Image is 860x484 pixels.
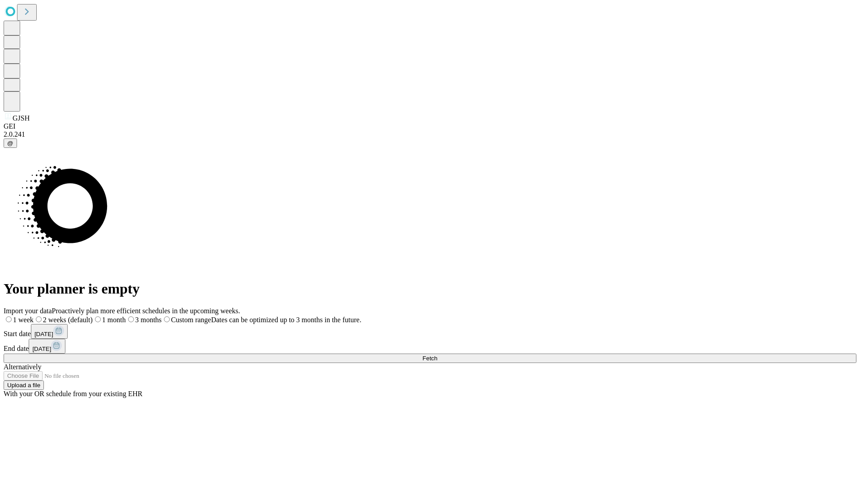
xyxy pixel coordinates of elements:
span: 1 month [102,316,126,324]
span: Alternatively [4,363,41,371]
input: 1 month [95,316,101,322]
h1: Your planner is empty [4,281,856,297]
button: Upload a file [4,380,44,390]
span: Proactively plan more efficient schedules in the upcoming weeks. [52,307,240,315]
span: Custom range [171,316,211,324]
span: Import your data [4,307,52,315]
span: 2 weeks (default) [43,316,93,324]
span: @ [7,140,13,147]
div: GEI [4,122,856,130]
input: 3 months [128,316,134,322]
span: With your OR schedule from your existing EHR [4,390,142,398]
span: 1 week [13,316,34,324]
span: GJSH [13,114,30,122]
span: Fetch [422,355,437,362]
button: [DATE] [31,324,68,339]
div: 2.0.241 [4,130,856,138]
span: Dates can be optimized up to 3 months in the future. [211,316,361,324]
input: 2 weeks (default) [36,316,42,322]
button: [DATE] [29,339,65,354]
span: [DATE] [32,346,51,352]
input: Custom rangeDates can be optimized up to 3 months in the future. [164,316,170,322]
span: 3 months [135,316,162,324]
span: [DATE] [34,331,53,337]
div: Start date [4,324,856,339]
button: Fetch [4,354,856,363]
input: 1 week [6,316,12,322]
div: End date [4,339,856,354]
button: @ [4,138,17,148]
